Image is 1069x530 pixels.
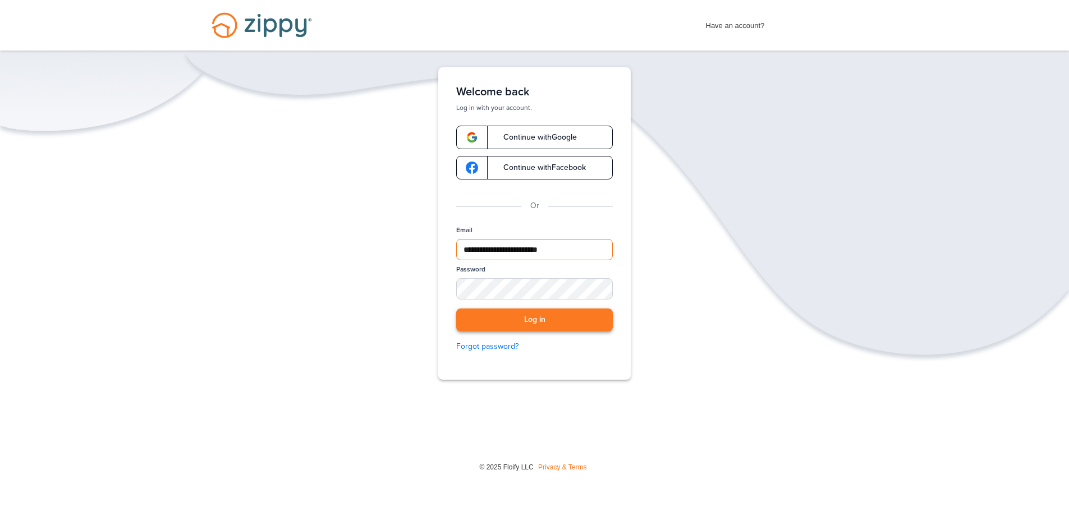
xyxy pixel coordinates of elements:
p: Or [530,200,539,212]
input: Email [456,239,613,260]
span: Continue with Google [492,133,577,141]
label: Email [456,225,472,235]
label: Password [456,265,485,274]
button: Log in [456,308,613,331]
span: Continue with Facebook [492,164,586,172]
p: Log in with your account. [456,103,613,112]
a: Privacy & Terms [538,463,586,471]
img: google-logo [466,131,478,144]
span: © 2025 Floify LLC [479,463,533,471]
h1: Welcome back [456,85,613,99]
a: google-logoContinue withFacebook [456,156,613,179]
a: Forgot password? [456,340,613,353]
img: google-logo [466,162,478,174]
a: google-logoContinue withGoogle [456,126,613,149]
input: Password [456,278,613,299]
span: Have an account? [706,14,765,32]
